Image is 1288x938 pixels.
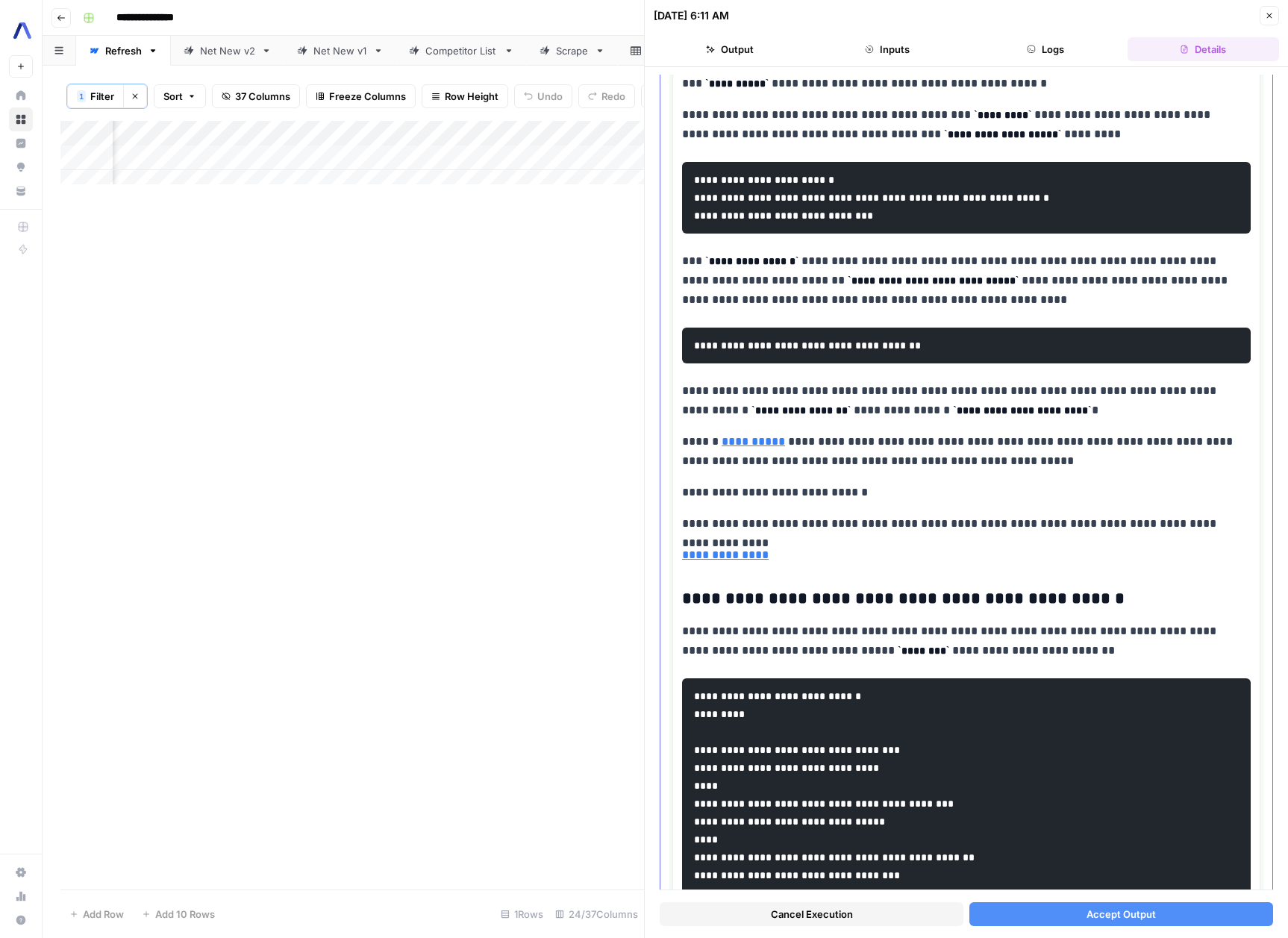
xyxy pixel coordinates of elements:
a: Insights [9,131,33,155]
button: Freeze Columns [306,84,416,108]
button: Cancel Execution [660,902,963,926]
button: Add Row [60,902,133,926]
a: Browse [9,107,33,131]
a: Opportunities [9,155,33,179]
span: Add Row [83,907,124,922]
div: 24/37 Columns [549,902,644,926]
button: Row Height [422,84,508,108]
a: Scrape [527,36,618,66]
div: Net New v2 [200,43,255,58]
img: AssemblyAI Logo [9,17,36,44]
button: 1Filter [67,84,123,108]
button: Accept Output [969,902,1273,926]
a: Net New v1 [284,36,396,66]
a: Usage [9,884,33,908]
div: Competitor List [425,43,498,58]
button: Redo [578,84,635,108]
a: Net New v2 [171,36,284,66]
button: 37 Columns [212,84,300,108]
button: Output [654,37,806,61]
button: Help + Support [9,908,33,932]
span: Cancel Execution [771,907,853,922]
button: Undo [514,84,572,108]
a: Settings [9,860,33,884]
div: [DATE] 6:11 AM [654,8,729,23]
a: Your Data [9,179,33,203]
button: Logs [969,37,1122,61]
a: Refresh [76,36,171,66]
button: Details [1128,37,1280,61]
span: 1 [79,90,84,102]
button: Sort [154,84,206,108]
a: Listicle [618,36,709,66]
button: Inputs [812,37,964,61]
div: Net New v1 [313,43,367,58]
span: Row Height [445,89,498,104]
div: 1 Rows [495,902,549,926]
a: Competitor List [396,36,527,66]
span: Freeze Columns [329,89,406,104]
button: Workspace: AssemblyAI [9,12,33,49]
span: Filter [90,89,114,104]
a: Home [9,84,33,107]
span: Sort [163,89,183,104]
span: Add 10 Rows [155,907,215,922]
span: Redo [601,89,625,104]
div: Refresh [105,43,142,58]
span: Accept Output [1087,907,1156,922]
div: 1 [77,90,86,102]
button: Add 10 Rows [133,902,224,926]
span: Undo [537,89,563,104]
span: 37 Columns [235,89,290,104]
div: Scrape [556,43,589,58]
